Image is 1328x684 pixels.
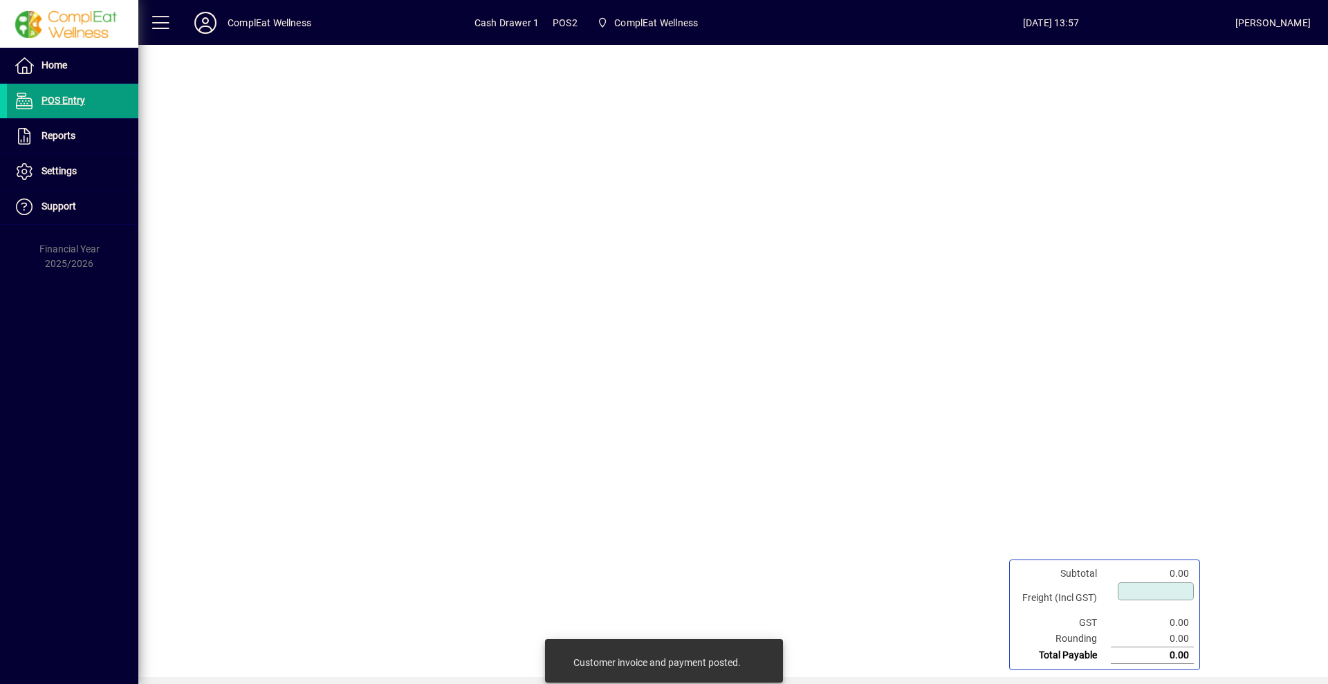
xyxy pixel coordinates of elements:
[7,190,138,224] a: Support
[7,154,138,189] a: Settings
[1015,631,1111,647] td: Rounding
[1111,647,1194,664] td: 0.00
[41,59,67,71] span: Home
[1015,582,1111,615] td: Freight (Incl GST)
[553,12,578,34] span: POS2
[591,10,703,35] span: ComplEat Wellness
[614,12,698,34] span: ComplEat Wellness
[1015,615,1111,631] td: GST
[41,95,85,106] span: POS Entry
[1235,12,1311,34] div: [PERSON_NAME]
[1111,631,1194,647] td: 0.00
[7,119,138,154] a: Reports
[41,201,76,212] span: Support
[474,12,539,34] span: Cash Drawer 1
[41,165,77,176] span: Settings
[1015,647,1111,664] td: Total Payable
[1111,615,1194,631] td: 0.00
[41,130,75,141] span: Reports
[867,12,1235,34] span: [DATE] 13:57
[228,12,311,34] div: ComplEat Wellness
[183,10,228,35] button: Profile
[1015,566,1111,582] td: Subtotal
[573,656,741,669] div: Customer invoice and payment posted.
[7,48,138,83] a: Home
[1111,566,1194,582] td: 0.00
